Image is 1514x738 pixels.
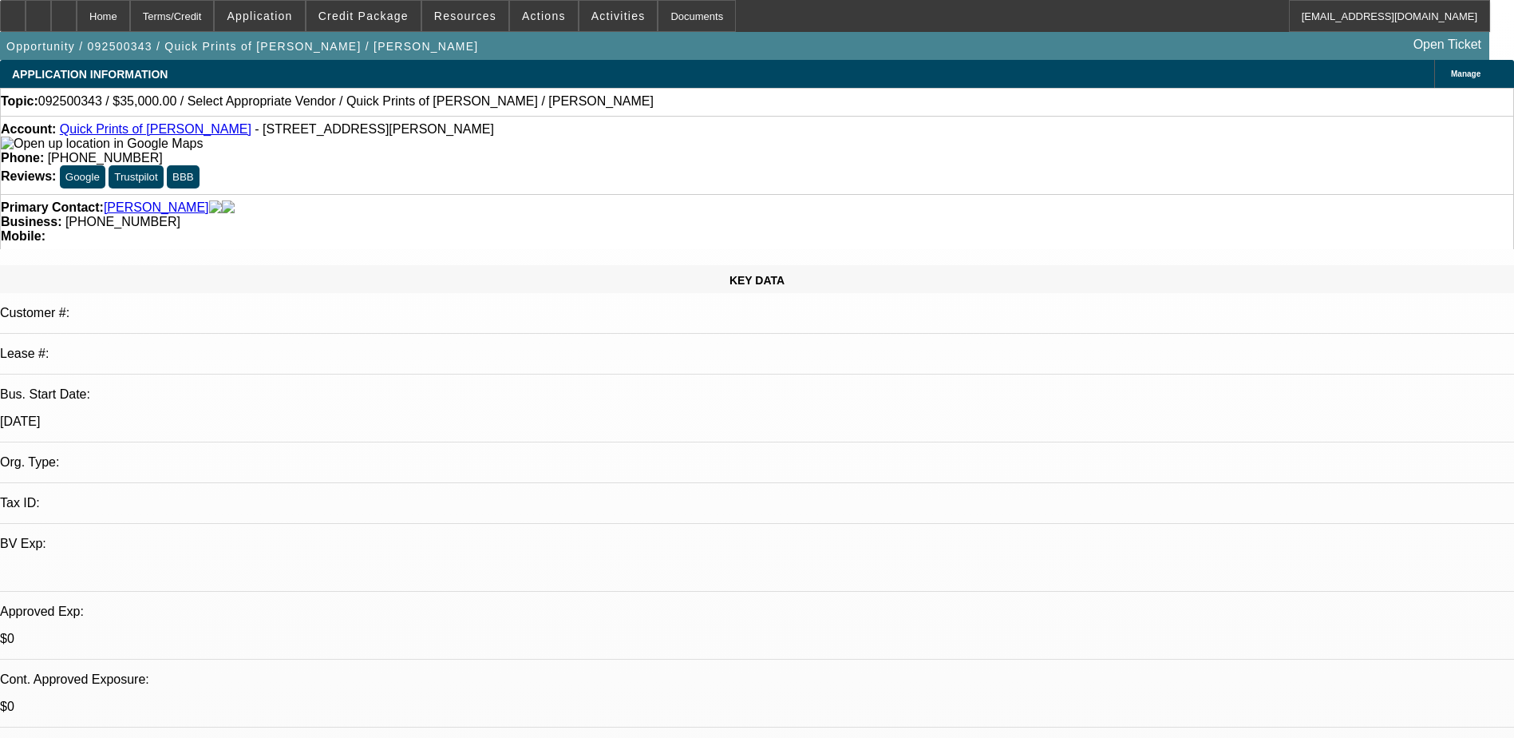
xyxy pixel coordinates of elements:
strong: Phone: [1,151,44,165]
button: Activities [579,1,658,31]
strong: Business: [1,215,61,228]
span: 092500343 / $35,000.00 / Select Appropriate Vendor / Quick Prints of [PERSON_NAME] / [PERSON_NAME] [38,94,654,109]
button: Resources [422,1,508,31]
strong: Mobile: [1,229,45,243]
span: [PHONE_NUMBER] [48,151,163,165]
span: Resources [434,10,496,22]
img: linkedin-icon.png [222,200,235,215]
strong: Topic: [1,94,38,109]
a: Open Ticket [1407,31,1488,58]
a: [PERSON_NAME] [104,200,209,215]
button: Credit Package [306,1,421,31]
strong: Reviews: [1,169,56,183]
a: View Google Maps [1,137,203,150]
span: KEY DATA [729,274,785,287]
button: Trustpilot [109,165,163,188]
span: - [STREET_ADDRESS][PERSON_NAME] [255,122,494,136]
span: APPLICATION INFORMATION [12,68,168,81]
span: Application [227,10,292,22]
img: Open up location in Google Maps [1,137,203,151]
button: BBB [167,165,200,188]
span: Actions [522,10,566,22]
a: Quick Prints of [PERSON_NAME] [60,122,251,136]
strong: Primary Contact: [1,200,104,215]
span: Opportunity / 092500343 / Quick Prints of [PERSON_NAME] / [PERSON_NAME] [6,40,478,53]
strong: Account: [1,122,56,136]
span: [PHONE_NUMBER] [65,215,180,228]
span: Activities [591,10,646,22]
button: Google [60,165,105,188]
img: facebook-icon.png [209,200,222,215]
button: Actions [510,1,578,31]
button: Application [215,1,304,31]
span: Manage [1451,69,1480,78]
span: Credit Package [318,10,409,22]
